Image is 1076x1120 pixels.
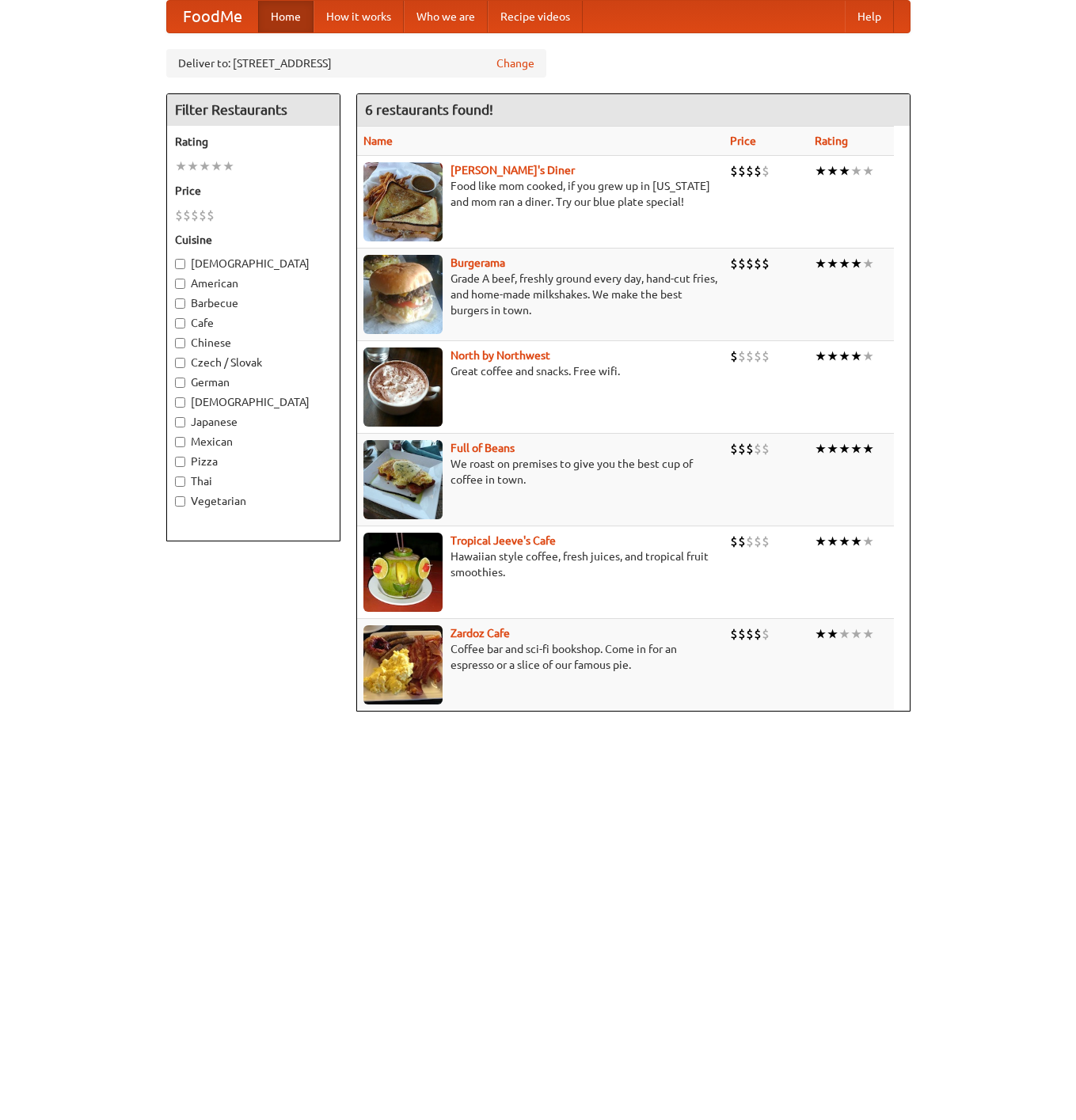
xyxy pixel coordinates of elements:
[862,347,874,365] li: ★
[175,134,332,150] h5: Rating
[762,440,770,457] li: $
[451,442,515,454] a: Full of Beans
[175,454,332,469] label: Pizza
[496,55,534,71] a: Change
[762,625,770,643] li: $
[175,279,185,289] input: American
[746,533,754,550] li: $
[183,207,191,224] li: $
[363,178,717,210] p: Food like mom cooked, if you grew up in [US_STATE] and mom ran a diner. Try our blue plate special!
[167,1,258,32] a: FoodMe
[175,355,332,370] label: Czech / Slovak
[175,315,332,331] label: Cafe
[838,162,850,180] li: ★
[838,347,850,365] li: ★
[187,158,199,175] li: ★
[730,135,756,147] a: Price
[827,533,838,550] li: ★
[838,533,850,550] li: ★
[762,162,770,180] li: $
[850,255,862,272] li: ★
[191,207,199,224] li: $
[175,207,183,224] li: $
[850,625,862,643] li: ★
[175,414,332,430] label: Japanese
[175,374,332,390] label: German
[845,1,894,32] a: Help
[451,164,575,177] a: [PERSON_NAME]'s Diner
[175,183,332,199] h5: Price
[175,397,185,408] input: [DEMOGRAPHIC_DATA]
[730,255,738,272] li: $
[738,440,746,457] li: $
[862,162,874,180] li: ★
[862,255,874,272] li: ★
[827,255,838,272] li: ★
[738,625,746,643] li: $
[175,338,185,348] input: Chinese
[175,457,185,467] input: Pizza
[746,440,754,457] li: $
[827,162,838,180] li: ★
[754,625,762,643] li: $
[451,256,505,269] b: Burgerama
[746,162,754,180] li: $
[730,440,738,457] li: $
[175,318,185,328] input: Cafe
[363,440,443,519] img: beans.jpg
[363,135,393,147] a: Name
[815,347,827,365] li: ★
[363,347,443,427] img: north.jpg
[167,94,340,126] h4: Filter Restaurants
[838,440,850,457] li: ★
[815,135,848,147] a: Rating
[838,255,850,272] li: ★
[451,534,556,547] a: Tropical Jeeve's Cafe
[175,232,332,248] h5: Cuisine
[815,533,827,550] li: ★
[363,456,717,488] p: We roast on premises to give you the best cup of coffee in town.
[850,440,862,457] li: ★
[850,347,862,365] li: ★
[363,641,717,673] p: Coffee bar and sci-fi bookshop. Come in for an espresso or a slice of our famous pie.
[754,347,762,365] li: $
[730,625,738,643] li: $
[363,549,717,580] p: Hawaiian style coffee, fresh juices, and tropical fruit smoothies.
[175,496,185,507] input: Vegetarian
[746,625,754,643] li: $
[451,349,550,362] a: North by Northwest
[815,255,827,272] li: ★
[862,625,874,643] li: ★
[314,1,404,32] a: How it works
[738,533,746,550] li: $
[207,207,215,224] li: $
[175,335,332,351] label: Chinese
[175,275,332,291] label: American
[827,625,838,643] li: ★
[738,162,746,180] li: $
[754,440,762,457] li: $
[862,533,874,550] li: ★
[738,255,746,272] li: $
[222,158,234,175] li: ★
[754,533,762,550] li: $
[363,162,443,241] img: sallys.jpg
[199,158,211,175] li: ★
[862,440,874,457] li: ★
[175,434,332,450] label: Mexican
[738,347,746,365] li: $
[175,493,332,509] label: Vegetarian
[258,1,314,32] a: Home
[363,255,443,334] img: burgerama.jpg
[363,271,717,318] p: Grade A beef, freshly ground every day, hand-cut fries, and home-made milkshakes. We make the bes...
[365,102,493,117] ng-pluralize: 6 restaurants found!
[815,162,827,180] li: ★
[730,533,738,550] li: $
[827,440,838,457] li: ★
[451,627,510,640] b: Zardoz Cafe
[363,625,443,704] img: zardoz.jpg
[175,295,332,311] label: Barbecue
